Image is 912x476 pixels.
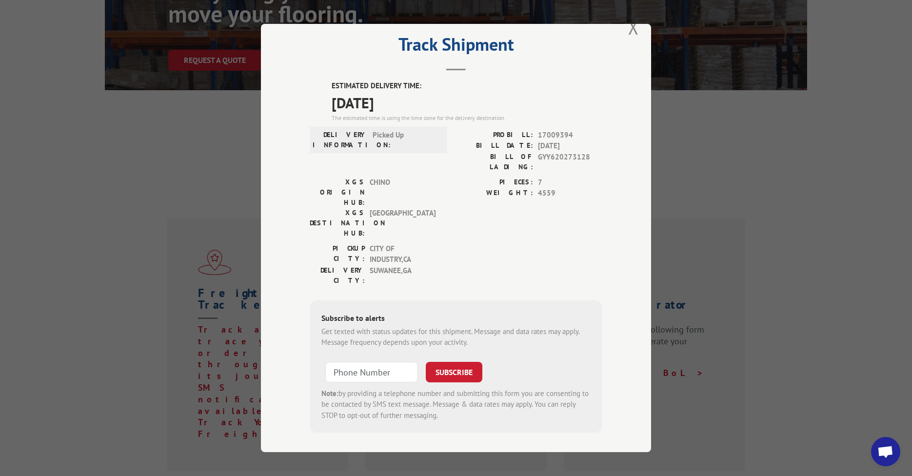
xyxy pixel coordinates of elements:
label: ESTIMATED DELIVERY TIME: [332,80,602,92]
input: Phone Number [325,361,418,382]
span: 4559 [538,188,602,199]
div: Get texted with status updates for this shipment. Message and data rates may apply. Message frequ... [321,326,591,348]
span: CHINO [370,177,436,207]
strong: Note: [321,388,338,397]
label: BILL OF LADING: [456,151,533,172]
label: PIECES: [456,177,533,188]
span: [DATE] [332,91,602,113]
label: XGS DESTINATION HUB: [310,207,365,238]
div: by providing a telephone number and submitting this form you are consenting to be contacted by SM... [321,388,591,421]
span: 17009394 [538,129,602,140]
span: [GEOGRAPHIC_DATA] [370,207,436,238]
label: WEIGHT: [456,188,533,199]
button: Close modal [628,14,639,40]
h2: Track Shipment [310,38,602,56]
span: SUWANEE , GA [370,265,436,285]
label: DELIVERY INFORMATION: [313,129,368,150]
span: GYY620273128 [538,151,602,172]
label: DELIVERY CITY: [310,265,365,285]
span: 7 [538,177,602,188]
div: The estimated time is using the time zone for the delivery destination. [332,113,602,122]
button: SUBSCRIBE [426,361,482,382]
label: XGS ORIGIN HUB: [310,177,365,207]
label: PROBILL: [456,129,533,140]
label: BILL DATE: [456,140,533,152]
div: Open chat [871,437,900,466]
span: [DATE] [538,140,602,152]
div: Subscribe to alerts [321,312,591,326]
label: PICKUP CITY: [310,243,365,265]
span: Picked Up [373,129,438,150]
span: CITY OF INDUSTRY , CA [370,243,436,265]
